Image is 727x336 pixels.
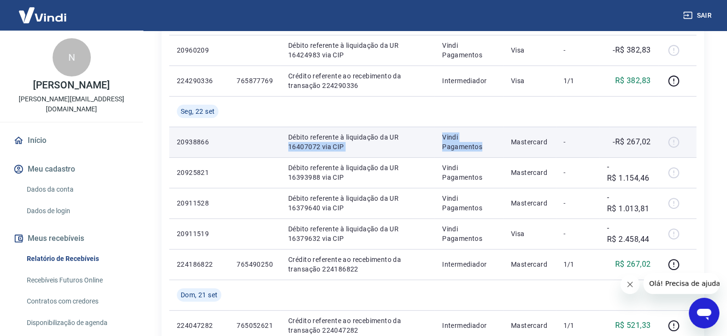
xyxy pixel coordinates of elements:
p: Débito referente à liquidação da UR 16424983 via CIP [288,41,427,60]
p: Débito referente à liquidação da UR 16379632 via CIP [288,224,427,243]
p: - [564,45,592,55]
button: Sair [681,7,716,24]
p: -R$ 1.154,46 [607,161,651,184]
a: Relatório de Recebíveis [23,249,131,269]
p: 765877769 [237,76,273,86]
p: 20960209 [177,45,221,55]
iframe: Mensagem da empresa [643,273,719,294]
p: -R$ 382,83 [613,44,651,56]
p: [PERSON_NAME] [33,80,109,90]
a: Dados de login [23,201,131,221]
button: Meus recebíveis [11,228,131,249]
p: Vindi Pagamentos [442,194,496,213]
p: 20911528 [177,198,221,208]
p: Débito referente à liquidação da UR 16379640 via CIP [288,194,427,213]
p: Visa [511,45,548,55]
p: Vindi Pagamentos [442,163,496,182]
p: Mastercard [511,321,548,330]
a: Dados da conta [23,180,131,199]
p: Intermediador [442,260,496,269]
iframe: Botão para abrir a janela de mensagens [689,298,719,328]
a: Disponibilização de agenda [23,313,131,333]
p: Visa [511,229,548,238]
p: 20925821 [177,168,221,177]
p: [PERSON_NAME][EMAIL_ADDRESS][DOMAIN_NAME] [8,94,135,114]
p: 224290336 [177,76,221,86]
p: - [564,198,592,208]
p: Mastercard [511,168,548,177]
p: -R$ 1.013,81 [607,192,651,215]
p: 20911519 [177,229,221,238]
button: Meu cadastro [11,159,131,180]
p: -R$ 267,02 [613,136,651,148]
p: Intermediador [442,76,496,86]
p: Mastercard [511,198,548,208]
span: Olá! Precisa de ajuda? [6,7,80,14]
p: Visa [511,76,548,86]
p: Intermediador [442,321,496,330]
p: 765052621 [237,321,273,330]
p: Vindi Pagamentos [442,132,496,152]
p: R$ 382,83 [615,75,651,87]
p: Vindi Pagamentos [442,224,496,243]
p: Débito referente à liquidação da UR 16407072 via CIP [288,132,427,152]
p: 1/1 [564,260,592,269]
p: Crédito referente ao recebimento da transação 224290336 [288,71,427,90]
span: Seg, 22 set [181,107,215,116]
a: Início [11,130,131,151]
p: 224047282 [177,321,221,330]
p: R$ 267,02 [615,259,651,270]
p: 20938866 [177,137,221,147]
p: Crédito referente ao recebimento da transação 224047282 [288,316,427,335]
p: - [564,137,592,147]
div: N [53,38,91,76]
p: Crédito referente ao recebimento da transação 224186822 [288,255,427,274]
p: Mastercard [511,137,548,147]
p: - [564,168,592,177]
p: Mastercard [511,260,548,269]
img: Vindi [11,0,74,30]
p: 1/1 [564,321,592,330]
p: Débito referente à liquidação da UR 16393988 via CIP [288,163,427,182]
p: - [564,229,592,238]
p: 765490250 [237,260,273,269]
p: 1/1 [564,76,592,86]
a: Contratos com credores [23,292,131,311]
iframe: Fechar mensagem [620,275,640,294]
p: R$ 521,33 [615,320,651,331]
span: Dom, 21 set [181,290,217,300]
p: -R$ 2.458,44 [607,222,651,245]
a: Recebíveis Futuros Online [23,271,131,290]
p: Vindi Pagamentos [442,41,496,60]
p: 224186822 [177,260,221,269]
